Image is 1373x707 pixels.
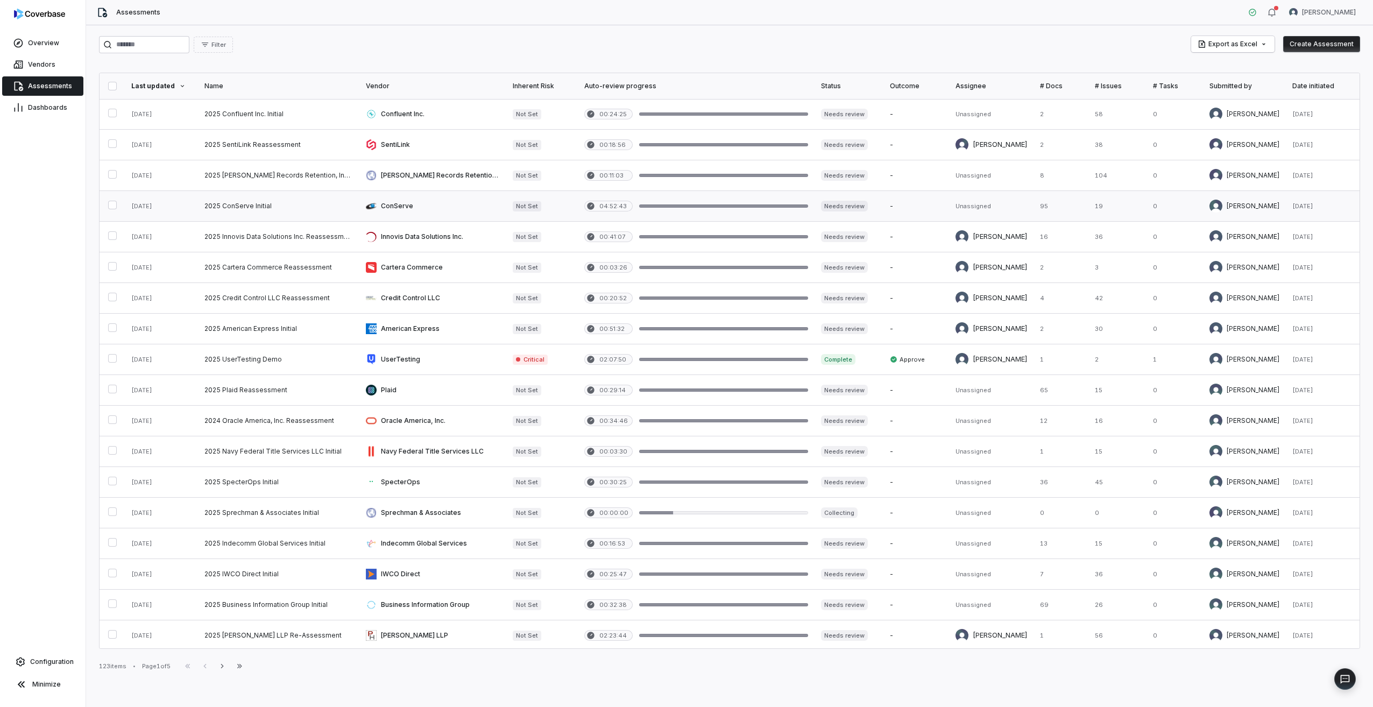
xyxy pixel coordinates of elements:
button: Filter [194,37,233,53]
button: Create Assessment [1283,36,1360,52]
td: - [883,160,949,191]
span: Assessments [28,82,72,90]
span: Filter [211,41,226,49]
div: Auto-review progress [584,82,808,90]
span: Dashboards [28,103,67,112]
img: Travis Helton avatar [1289,8,1298,17]
span: Overview [28,39,59,47]
div: # Tasks [1153,82,1197,90]
img: Bridget Seagraves avatar [1209,322,1222,335]
td: - [883,130,949,160]
span: Vendors [28,60,55,69]
img: Bridget Seagraves avatar [1209,292,1222,305]
div: # Docs [1040,82,1082,90]
button: Export as Excel [1191,36,1275,52]
button: Minimize [4,674,81,695]
td: - [883,406,949,436]
img: Jonathan Wann avatar [1209,445,1222,458]
div: Outcome [890,82,942,90]
img: Travis Helton avatar [1209,200,1222,213]
img: Isaac Mousel avatar [956,629,968,642]
img: Jason Boland avatar [1209,138,1222,151]
img: Cassandra Burns avatar [1209,506,1222,519]
div: # Issues [1095,82,1140,90]
img: Isaac Mousel avatar [1209,629,1222,642]
a: Dashboards [2,98,83,117]
img: Michael Violante avatar [956,353,968,366]
img: Michael Violante avatar [1209,353,1222,366]
img: Bridget Seagraves avatar [1209,261,1222,274]
td: - [883,620,949,651]
img: Bridget Seagraves avatar [1209,230,1222,243]
td: - [883,222,949,252]
span: Configuration [30,657,74,666]
span: Minimize [32,680,61,689]
div: Vendor [366,82,500,90]
td: - [883,99,949,130]
a: Overview [2,33,83,53]
button: Travis Helton avatar[PERSON_NAME] [1283,4,1362,20]
td: - [883,528,949,559]
a: Assessments [2,76,83,96]
img: Jonathan Lee avatar [1209,598,1222,611]
td: - [883,375,949,406]
td: - [883,314,949,344]
div: Name [204,82,353,90]
a: Configuration [4,652,81,671]
td: - [883,283,949,314]
td: - [883,559,949,590]
div: • [133,662,136,670]
span: [PERSON_NAME] [1302,8,1356,17]
span: Assessments [116,8,160,17]
div: Inherent Risk [513,82,572,90]
img: Jason Boland avatar [1209,169,1222,182]
img: Ryan Jenkins avatar [1209,384,1222,397]
div: 123 items [99,662,126,670]
div: Status [821,82,877,90]
img: Bridget Seagraves avatar [956,261,968,274]
img: Jonathan Lee avatar [1209,568,1222,581]
img: Robert Latcham avatar [1209,414,1222,427]
div: Page 1 of 5 [142,662,171,670]
div: Last updated [131,82,192,90]
td: - [883,436,949,467]
img: Bridget Seagraves avatar [956,322,968,335]
img: George Munyua avatar [1209,108,1222,121]
a: Vendors [2,55,83,74]
img: Travis Helton avatar [1209,476,1222,489]
td: - [883,252,949,283]
img: Bridget Seagraves avatar [956,230,968,243]
td: - [883,498,949,528]
img: Bridget Seagraves avatar [956,292,968,305]
img: Jonathan Lee avatar [1209,537,1222,550]
td: - [883,467,949,498]
img: logo-D7KZi-bG.svg [14,9,65,19]
td: - [883,191,949,222]
td: - [883,590,949,620]
img: Jason Boland avatar [956,138,968,151]
div: Submitted by [1209,82,1279,90]
div: Date initiated [1292,82,1351,90]
div: Assignee [956,82,1027,90]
